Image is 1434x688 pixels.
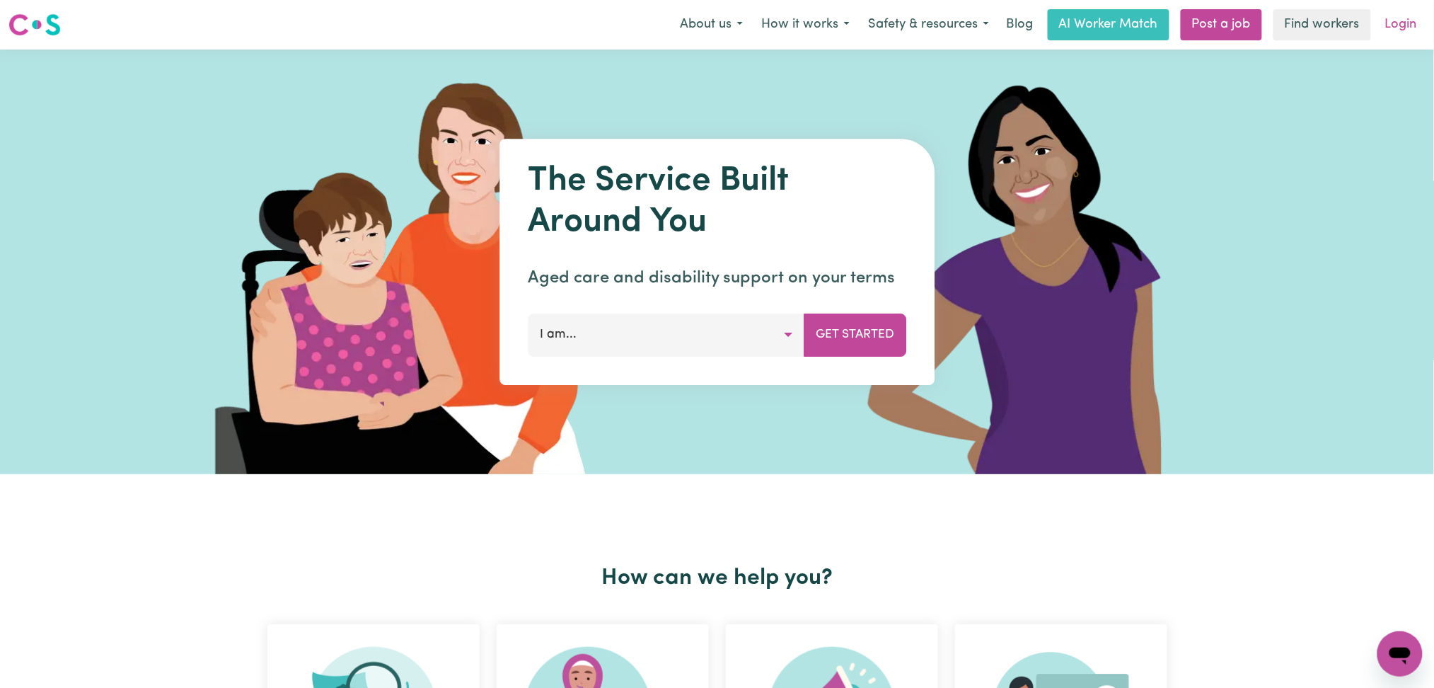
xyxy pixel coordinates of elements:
a: Blog [998,9,1042,40]
button: I am... [528,314,804,356]
a: Find workers [1273,9,1371,40]
button: About us [671,10,752,40]
h1: The Service Built Around You [528,161,906,243]
p: Aged care and disability support on your terms [528,265,906,291]
button: How it works [752,10,859,40]
button: Safety & resources [859,10,998,40]
button: Get Started [804,314,906,356]
h2: How can we help you? [259,565,1176,592]
a: Login [1377,9,1426,40]
a: AI Worker Match [1048,9,1169,40]
img: Careseekers logo [8,12,61,38]
a: Careseekers logo [8,8,61,41]
iframe: Button to launch messaging window [1377,631,1423,677]
a: Post a job [1181,9,1262,40]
